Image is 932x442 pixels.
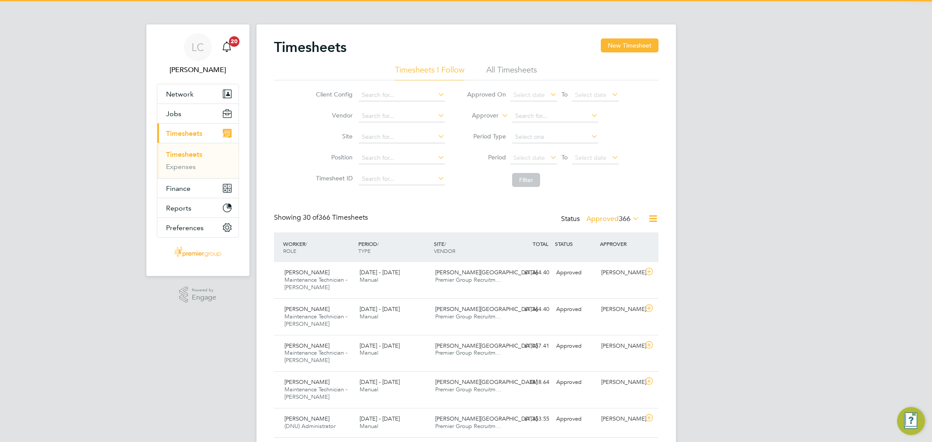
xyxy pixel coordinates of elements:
[283,247,296,254] span: ROLE
[359,89,445,101] input: Search for...
[192,287,216,294] span: Powered by
[598,375,643,390] div: [PERSON_NAME]
[586,214,639,223] label: Approved
[507,375,553,390] div: £818.64
[179,287,216,303] a: Powered byEngage
[619,214,631,223] span: 366
[377,240,379,247] span: /
[157,124,239,143] button: Timesheets
[507,266,553,280] div: £1,364.40
[435,378,537,386] span: [PERSON_NAME][GEOGRAPHIC_DATA]
[358,247,371,254] span: TYPE
[284,305,329,313] span: [PERSON_NAME]
[598,339,643,353] div: [PERSON_NAME]
[166,224,204,232] span: Preferences
[157,84,239,104] button: Network
[359,152,445,164] input: Search for...
[229,36,239,47] span: 20
[218,33,236,61] a: 20
[513,91,545,99] span: Select date
[434,247,455,254] span: VENDOR
[360,378,400,386] span: [DATE] - [DATE]
[553,339,598,353] div: Approved
[157,198,239,218] button: Reports
[166,90,194,98] span: Network
[598,266,643,280] div: [PERSON_NAME]
[486,65,537,80] li: All Timesheets
[284,378,329,386] span: [PERSON_NAME]
[356,236,432,259] div: PERIOD
[360,386,378,393] span: Manual
[303,213,319,222] span: 30 of
[395,65,464,80] li: Timesheets I Follow
[553,266,598,280] div: Approved
[166,162,196,171] a: Expenses
[435,269,537,276] span: [PERSON_NAME][GEOGRAPHIC_DATA]
[274,38,346,56] h2: Timesheets
[313,174,353,182] label: Timesheet ID
[360,422,378,430] span: Manual
[435,276,501,283] span: Premier Group Recruitm…
[192,294,216,301] span: Engage
[553,236,598,252] div: STATUS
[467,132,506,140] label: Period Type
[284,415,329,422] span: [PERSON_NAME]
[313,90,353,98] label: Client Config
[284,386,347,401] span: Maintenance Technician - [PERSON_NAME]
[284,422,336,430] span: (DNU) Administrator
[553,302,598,317] div: Approved
[444,240,446,247] span: /
[435,422,501,430] span: Premier Group Recruitm…
[512,110,598,122] input: Search for...
[561,213,641,225] div: Status
[360,276,378,283] span: Manual
[284,269,329,276] span: [PERSON_NAME]
[360,342,400,349] span: [DATE] - [DATE]
[166,150,202,159] a: Timesheets
[512,131,598,143] input: Select one
[435,305,537,313] span: [PERSON_NAME][GEOGRAPHIC_DATA]
[435,349,501,356] span: Premier Group Recruitm…
[313,111,353,119] label: Vendor
[467,153,506,161] label: Period
[559,152,570,163] span: To
[459,111,499,120] label: Approver
[284,276,347,291] span: Maintenance Technician - [PERSON_NAME]
[157,218,239,237] button: Preferences
[303,213,368,222] span: 366 Timesheets
[359,131,445,143] input: Search for...
[157,246,239,260] a: Go to home page
[191,41,204,53] span: LC
[507,412,553,426] div: £1,353.55
[575,91,606,99] span: Select date
[559,89,570,100] span: To
[435,342,537,349] span: [PERSON_NAME][GEOGRAPHIC_DATA]
[360,415,400,422] span: [DATE] - [DATE]
[897,407,925,435] button: Engage Resource Center
[512,173,540,187] button: Filter
[359,173,445,185] input: Search for...
[157,179,239,198] button: Finance
[533,240,548,247] span: TOTAL
[598,412,643,426] div: [PERSON_NAME]
[507,302,553,317] div: £1,364.40
[553,375,598,390] div: Approved
[174,246,221,260] img: premier-logo-retina.png
[435,313,501,320] span: Premier Group Recruitm…
[360,305,400,313] span: [DATE] - [DATE]
[435,386,501,393] span: Premier Group Recruitm…
[166,184,191,193] span: Finance
[157,104,239,123] button: Jobs
[281,236,357,259] div: WORKER
[166,129,202,138] span: Timesheets
[305,240,307,247] span: /
[166,110,181,118] span: Jobs
[467,90,506,98] label: Approved On
[435,415,537,422] span: [PERSON_NAME][GEOGRAPHIC_DATA]
[553,412,598,426] div: Approved
[313,153,353,161] label: Position
[601,38,658,52] button: New Timesheet
[284,349,347,364] span: Maintenance Technician - [PERSON_NAME]
[157,143,239,178] div: Timesheets
[507,339,553,353] div: £1,057.41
